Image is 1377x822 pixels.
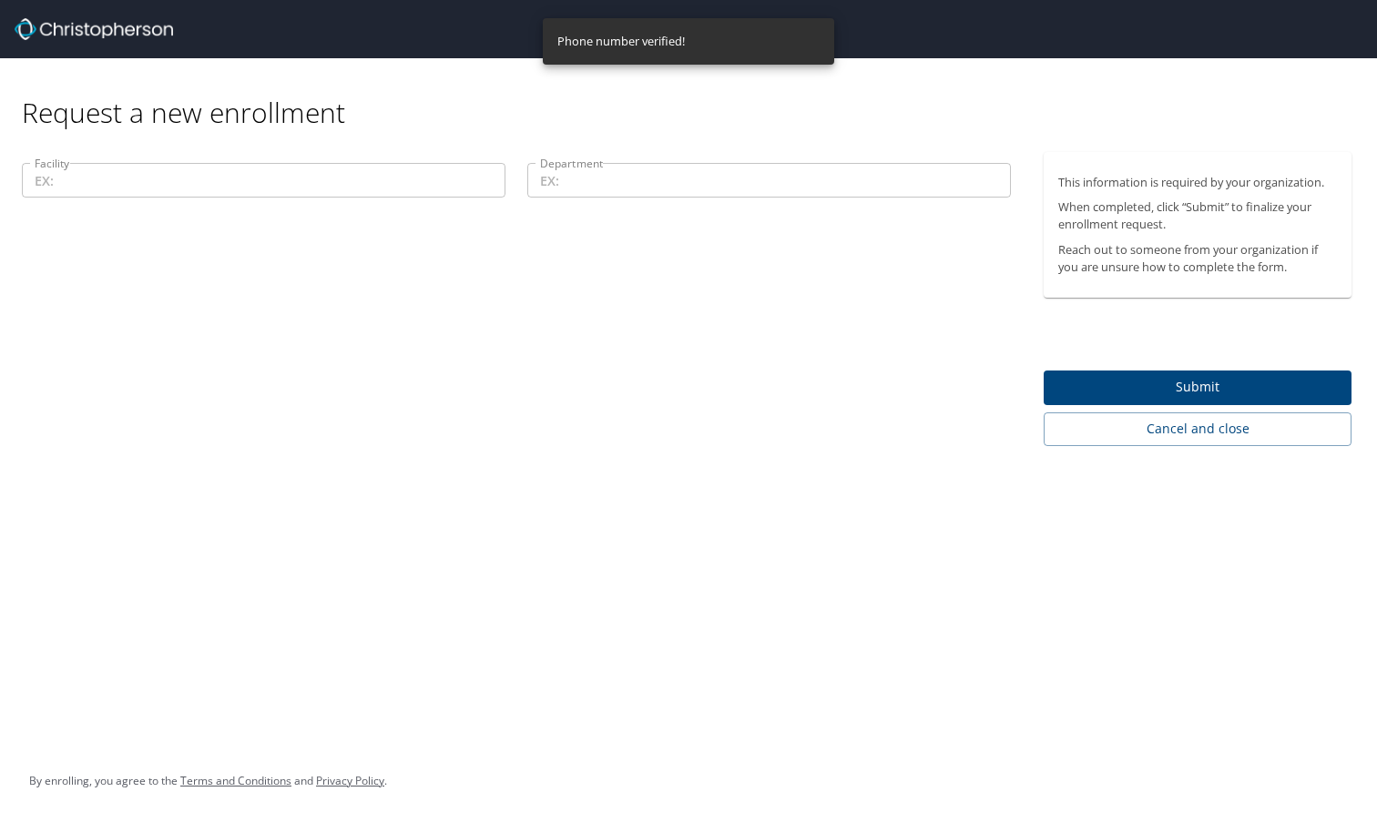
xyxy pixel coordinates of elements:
a: Terms and Conditions [180,773,291,788]
p: This information is required by your organization. [1058,174,1337,191]
span: Submit [1058,376,1337,399]
img: cbt logo [15,18,173,40]
div: Request a new enrollment [22,58,1366,130]
input: EX: [22,163,505,198]
input: EX: [527,163,1011,198]
button: Cancel and close [1044,412,1351,446]
p: Reach out to someone from your organization if you are unsure how to complete the form. [1058,241,1337,276]
span: Cancel and close [1058,418,1337,441]
div: By enrolling, you agree to the and . [29,758,387,804]
a: Privacy Policy [316,773,384,788]
div: Phone number verified! [557,24,685,59]
p: When completed, click “Submit” to finalize your enrollment request. [1058,198,1337,233]
button: Submit [1044,370,1351,406]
